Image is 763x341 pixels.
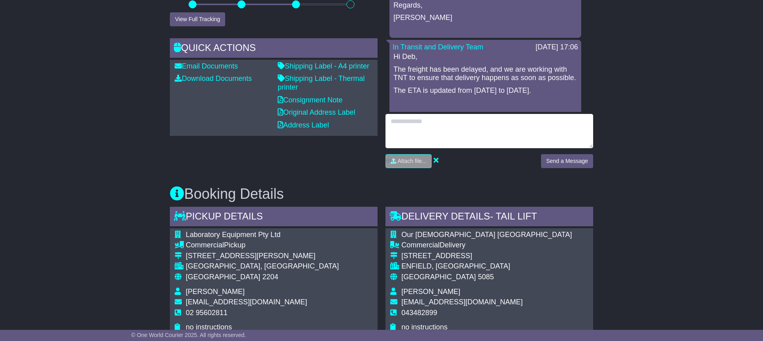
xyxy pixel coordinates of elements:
[278,96,343,104] a: Consignment Note
[401,298,523,306] span: [EMAIL_ADDRESS][DOMAIN_NAME]
[186,288,245,296] span: [PERSON_NAME]
[278,62,369,70] a: Shipping Label - A4 printer
[385,207,593,228] div: Delivery Details
[186,323,232,331] span: no instructions
[401,252,572,261] div: [STREET_ADDRESS]
[186,241,224,249] span: Commercial
[401,273,476,281] span: [GEOGRAPHIC_DATA]
[278,74,365,91] a: Shipping Label - Thermal printer
[393,43,483,51] a: In Transit and Delivery Team
[401,231,572,239] span: Our [DEMOGRAPHIC_DATA] [GEOGRAPHIC_DATA]
[170,38,378,60] div: Quick Actions
[186,273,260,281] span: [GEOGRAPHIC_DATA]
[175,74,252,82] a: Download Documents
[401,241,572,250] div: Delivery
[170,12,225,26] button: View Full Tracking
[186,298,307,306] span: [EMAIL_ADDRESS][DOMAIN_NAME]
[401,323,448,331] span: no instructions
[401,288,460,296] span: [PERSON_NAME]
[278,121,329,129] a: Address Label
[401,262,572,271] div: ENFIELD, [GEOGRAPHIC_DATA]
[170,207,378,228] div: Pickup Details
[170,186,593,202] h3: Booking Details
[393,86,577,95] p: The ETA is updated from [DATE] to [DATE].
[131,332,246,338] span: © One World Courier 2025. All rights reserved.
[186,231,280,239] span: Laboratory Equipment Pty Ltd
[186,309,228,317] span: 02 95602811
[186,241,339,250] div: Pickup
[490,211,537,221] span: - Tail Lift
[535,43,578,52] div: [DATE] 17:06
[175,62,238,70] a: Email Documents
[401,309,437,317] span: 043482899
[393,65,577,82] p: The freight has been delayed, and we are working with TNT to ensure that delivery happens as soon...
[401,241,440,249] span: Commercial
[541,154,593,168] button: Send a Message
[393,112,577,120] p: Regards
[393,14,577,22] p: [PERSON_NAME]
[186,262,339,271] div: [GEOGRAPHIC_DATA], [GEOGRAPHIC_DATA]
[478,273,494,281] span: 5085
[393,53,577,61] p: Hi Deb,
[278,108,355,116] a: Original Address Label
[186,252,339,261] div: [STREET_ADDRESS][PERSON_NAME]
[393,1,577,10] p: Regards,
[262,273,278,281] span: 2204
